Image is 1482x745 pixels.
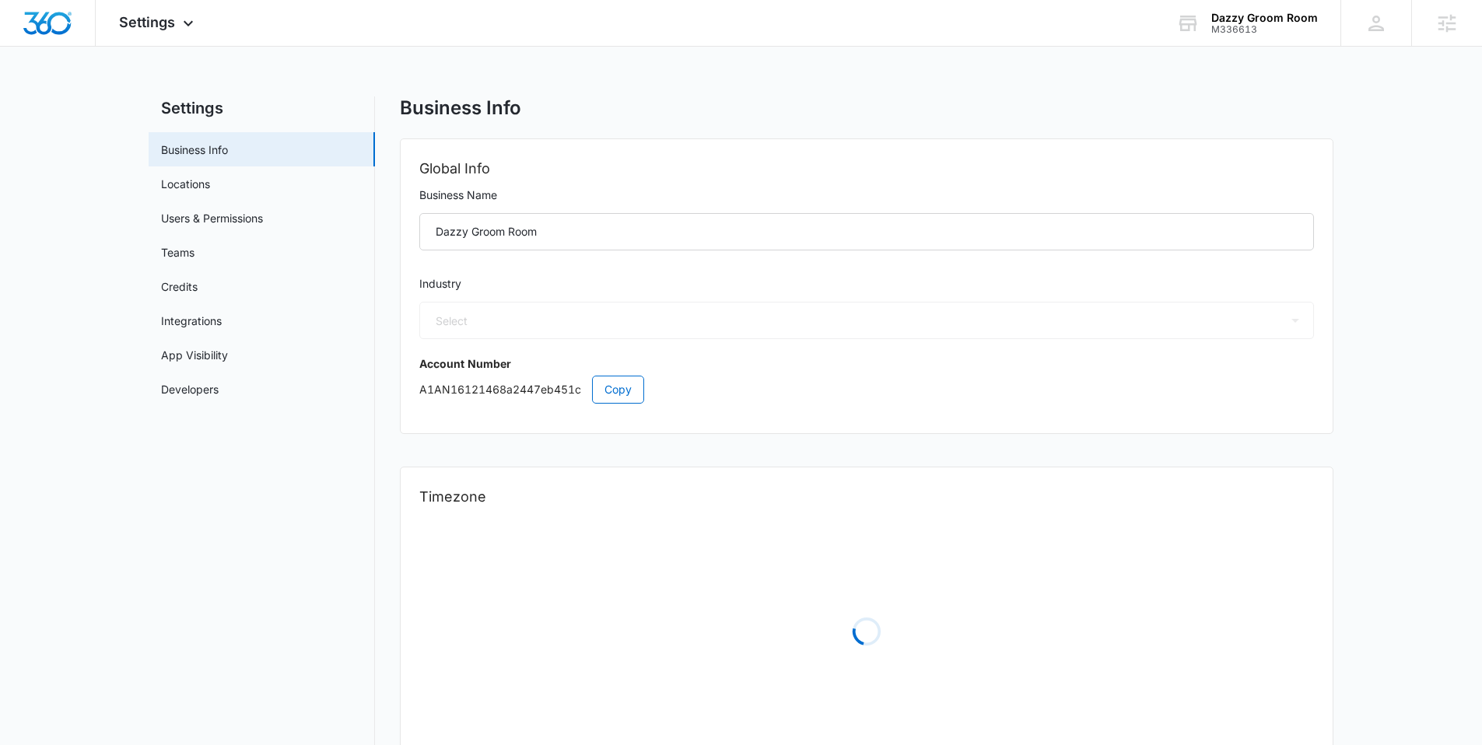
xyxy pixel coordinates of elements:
[161,313,222,329] a: Integrations
[161,278,198,295] a: Credits
[419,275,1314,292] label: Industry
[161,244,194,261] a: Teams
[161,176,210,192] a: Locations
[161,210,263,226] a: Users & Permissions
[592,376,644,404] button: Copy
[161,142,228,158] a: Business Info
[119,14,175,30] span: Settings
[1211,12,1318,24] div: account name
[149,96,375,120] h2: Settings
[604,381,632,398] span: Copy
[1211,24,1318,35] div: account id
[161,381,219,397] a: Developers
[400,96,521,120] h1: Business Info
[419,376,1314,404] p: A1AN16121468a2447eb451c
[161,347,228,363] a: App Visibility
[419,357,511,370] strong: Account Number
[419,187,1314,204] label: Business Name
[419,158,1314,180] h2: Global Info
[419,486,1314,508] h2: Timezone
